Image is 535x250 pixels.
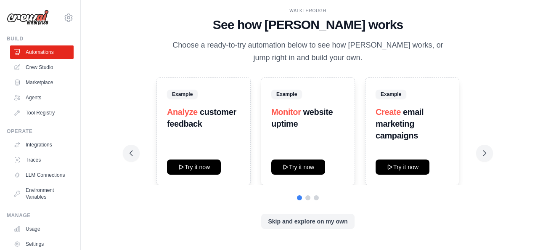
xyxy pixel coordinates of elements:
[167,90,198,99] span: Example
[10,138,74,152] a: Integrations
[10,168,74,182] a: LLM Connections
[271,160,325,175] button: Try it now
[7,10,49,26] img: Logo
[376,107,424,140] strong: email marketing campaigns
[10,106,74,120] a: Tool Registry
[376,90,406,99] span: Example
[10,91,74,104] a: Agents
[10,61,74,74] a: Crew Studio
[376,107,401,117] span: Create
[271,107,301,117] span: Monitor
[10,76,74,89] a: Marketplace
[167,39,449,64] p: Choose a ready-to-try automation below to see how [PERSON_NAME] works, or jump right in and build...
[7,212,74,219] div: Manage
[261,214,354,229] button: Skip and explore on my own
[271,90,302,99] span: Example
[10,153,74,167] a: Traces
[7,35,74,42] div: Build
[167,107,198,117] span: Analyze
[130,17,486,32] h1: See how [PERSON_NAME] works
[376,160,429,175] button: Try it now
[7,128,74,135] div: Operate
[10,222,74,236] a: Usage
[130,8,486,14] div: WALKTHROUGH
[10,45,74,59] a: Automations
[167,107,236,128] strong: customer feedback
[167,160,221,175] button: Try it now
[10,184,74,204] a: Environment Variables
